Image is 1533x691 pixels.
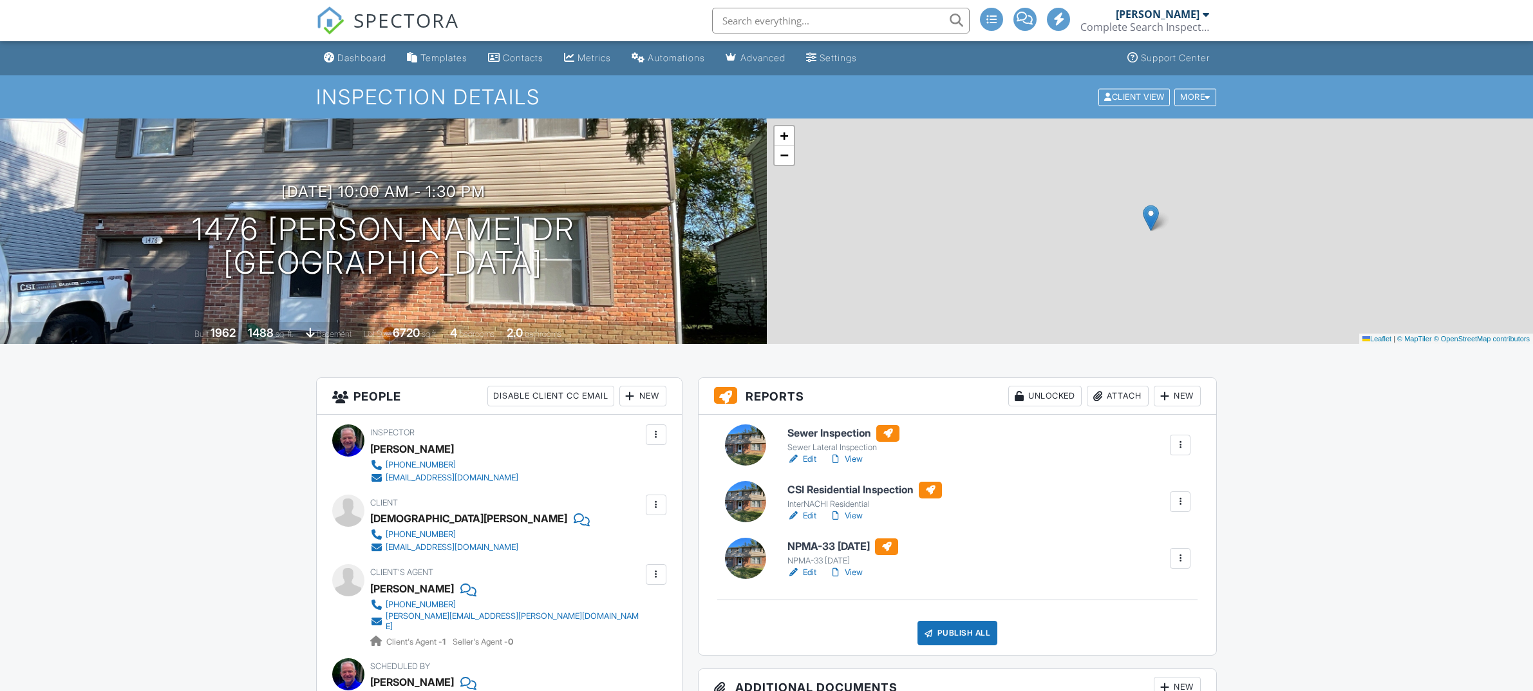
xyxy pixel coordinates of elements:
[780,147,788,163] span: −
[370,598,643,611] a: [PHONE_NUMBER]
[319,46,391,70] a: Dashboard
[1008,386,1082,406] div: Unlocked
[370,509,567,528] div: [DEMOGRAPHIC_DATA][PERSON_NAME]
[1141,52,1210,63] div: Support Center
[453,637,513,647] span: Seller's Agent -
[386,542,518,553] div: [EMAIL_ADDRESS][DOMAIN_NAME]
[525,329,561,339] span: bathrooms
[787,442,899,453] div: Sewer Lateral Inspection
[820,52,857,63] div: Settings
[402,46,473,70] a: Templates
[720,46,791,70] a: Advanced
[1080,21,1209,33] div: Complete Search Inspection LLC
[712,8,970,33] input: Search everything...
[370,611,643,632] a: [PERSON_NAME][EMAIL_ADDRESS][PERSON_NAME][DOMAIN_NAME]
[780,128,788,144] span: +
[450,326,457,339] div: 4
[787,538,898,555] h6: NPMA-33 [DATE]
[317,329,352,339] span: basement
[276,329,294,339] span: sq. ft.
[1098,88,1170,106] div: Client View
[917,621,998,645] div: Publish All
[775,146,794,165] a: Zoom out
[487,386,614,406] div: Disable Client CC Email
[787,482,942,510] a: CSI Residential Inspection InterNACHI Residential
[316,86,1218,108] h1: Inspection Details
[787,556,898,566] div: NPMA-33 [DATE]
[1087,386,1149,406] div: Attach
[787,425,899,442] h6: Sewer Inspection
[370,428,415,437] span: Inspector
[787,425,899,453] a: Sewer Inspection Sewer Lateral Inspection
[829,509,863,522] a: View
[829,566,863,579] a: View
[787,509,816,522] a: Edit
[370,541,579,554] a: [EMAIL_ADDRESS][DOMAIN_NAME]
[459,329,494,339] span: bedrooms
[386,600,456,610] div: [PHONE_NUMBER]
[370,471,518,484] a: [EMAIL_ADDRESS][DOMAIN_NAME]
[483,46,549,70] a: Contacts
[559,46,616,70] a: Metrics
[393,326,420,339] div: 6720
[1154,386,1201,406] div: New
[508,637,513,647] strong: 0
[370,567,433,577] span: Client's Agent
[1116,8,1199,21] div: [PERSON_NAME]
[1393,335,1395,343] span: |
[281,183,485,200] h3: [DATE] 10:00 am - 1:30 pm
[829,453,863,466] a: View
[578,52,611,63] div: Metrics
[370,498,398,507] span: Client
[787,499,942,509] div: InterNACHI Residential
[619,386,666,406] div: New
[316,17,459,44] a: SPECTORA
[420,52,467,63] div: Templates
[386,460,456,470] div: [PHONE_NUMBER]
[787,538,898,567] a: NPMA-33 [DATE] NPMA-33 [DATE]
[370,459,518,471] a: [PHONE_NUMBER]
[370,528,579,541] a: [PHONE_NUMBER]
[787,566,816,579] a: Edit
[626,46,710,70] a: Automations (Advanced)
[386,637,447,647] span: Client's Agent -
[1362,335,1391,343] a: Leaflet
[1397,335,1432,343] a: © MapTiler
[1122,46,1215,70] a: Support Center
[337,52,386,63] div: Dashboard
[787,482,942,498] h6: CSI Residential Inspection
[1097,91,1173,101] a: Client View
[194,329,209,339] span: Built
[386,473,518,483] div: [EMAIL_ADDRESS][DOMAIN_NAME]
[699,378,1217,415] h3: Reports
[211,326,236,339] div: 1962
[386,611,643,632] div: [PERSON_NAME][EMAIL_ADDRESS][PERSON_NAME][DOMAIN_NAME]
[648,52,705,63] div: Automations
[740,52,785,63] div: Advanced
[364,329,391,339] span: Lot Size
[317,378,682,415] h3: People
[370,661,430,671] span: Scheduled By
[507,326,523,339] div: 2.0
[353,6,459,33] span: SPECTORA
[503,52,543,63] div: Contacts
[248,326,274,339] div: 1488
[422,329,438,339] span: sq.ft.
[370,439,454,459] div: [PERSON_NAME]
[192,213,575,281] h1: 1476 [PERSON_NAME] Dr [GEOGRAPHIC_DATA]
[1434,335,1530,343] a: © OpenStreetMap contributors
[316,6,344,35] img: The Best Home Inspection Software - Spectora
[775,126,794,146] a: Zoom in
[442,637,446,647] strong: 1
[1143,205,1159,231] img: Marker
[370,579,454,598] a: [PERSON_NAME]
[1174,88,1216,106] div: More
[386,529,456,540] div: [PHONE_NUMBER]
[801,46,862,70] a: Settings
[787,453,816,466] a: Edit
